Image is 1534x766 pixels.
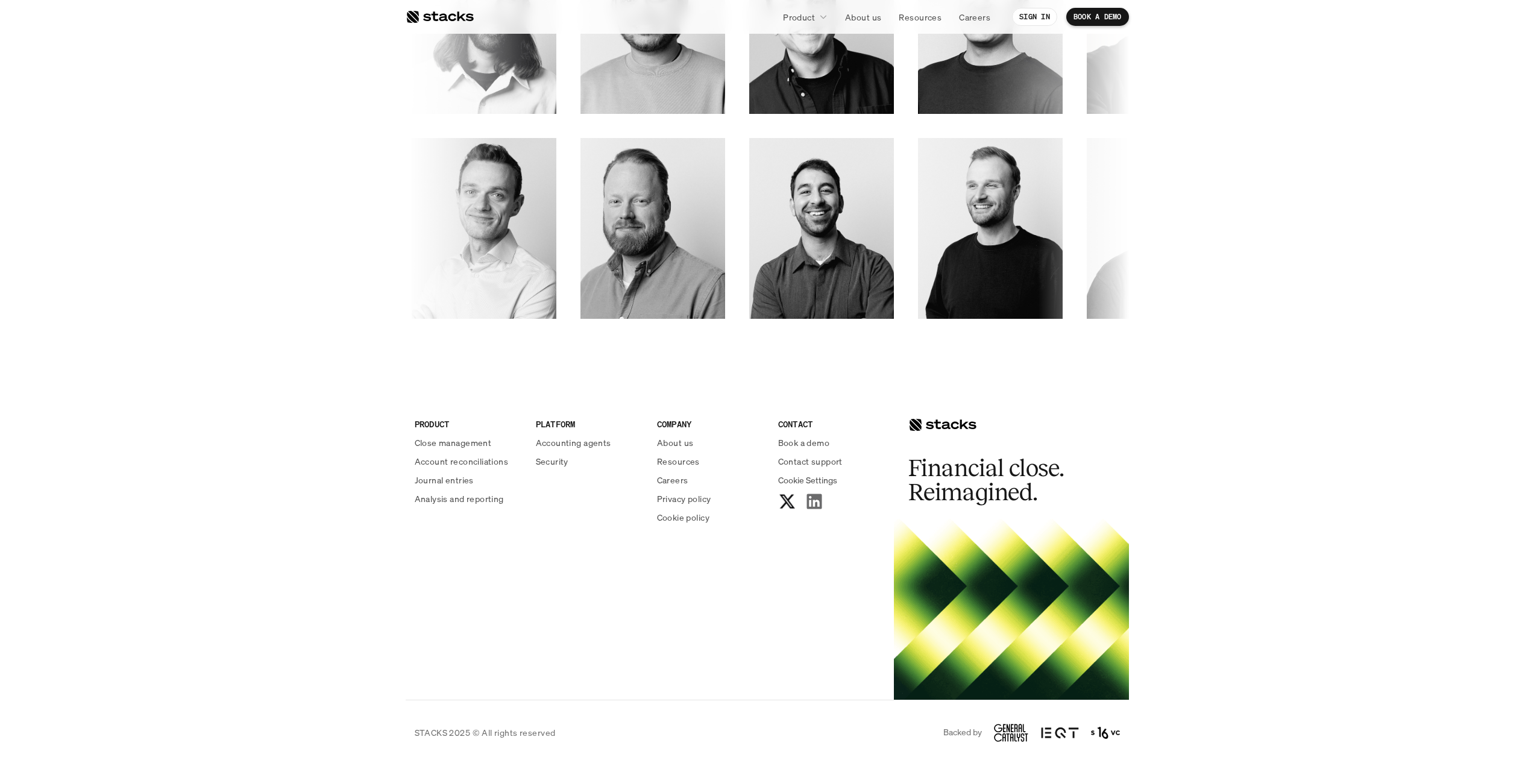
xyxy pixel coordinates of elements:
p: Accounting agents [536,436,611,449]
a: Privacy policy [657,492,764,505]
p: Resources [899,11,941,24]
a: Resources [657,455,764,468]
h2: Financial close. Reimagined. [908,456,1089,504]
a: Close management [415,436,521,449]
p: About us [657,436,693,449]
p: COMPANY [657,418,764,430]
a: Careers [952,6,998,28]
p: Product [783,11,815,24]
span: Cookie Settings [778,474,837,486]
p: Security [536,455,568,468]
p: Cookie policy [657,511,709,524]
p: Close management [415,436,492,449]
p: About us [845,11,881,24]
p: Contact support [778,455,843,468]
a: Book a demo [778,436,885,449]
a: BOOK A DEMO [1066,8,1129,26]
a: Journal entries [415,474,521,486]
p: Careers [959,11,990,24]
p: PRODUCT [415,418,521,430]
p: Analysis and reporting [415,492,504,505]
a: Cookie policy [657,511,764,524]
p: Resources [657,455,700,468]
p: Account reconciliations [415,455,509,468]
a: Analysis and reporting [415,492,521,505]
button: Cookie Trigger [778,474,837,486]
a: About us [657,436,764,449]
p: Book a demo [778,436,830,449]
p: BOOK A DEMO [1073,13,1122,21]
p: Privacy policy [657,492,711,505]
p: Backed by [943,727,982,738]
a: Careers [657,474,764,486]
a: Resources [891,6,949,28]
a: Accounting agents [536,436,643,449]
p: CONTACT [778,418,885,430]
a: Security [536,455,643,468]
p: PLATFORM [536,418,643,430]
p: SIGN IN [1019,13,1050,21]
a: About us [838,6,888,28]
p: Journal entries [415,474,474,486]
p: Careers [657,474,688,486]
a: Account reconciliations [415,455,521,468]
p: STACKS 2025 © All rights reserved [415,726,556,739]
a: SIGN IN [1012,8,1057,26]
a: Contact support [778,455,885,468]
